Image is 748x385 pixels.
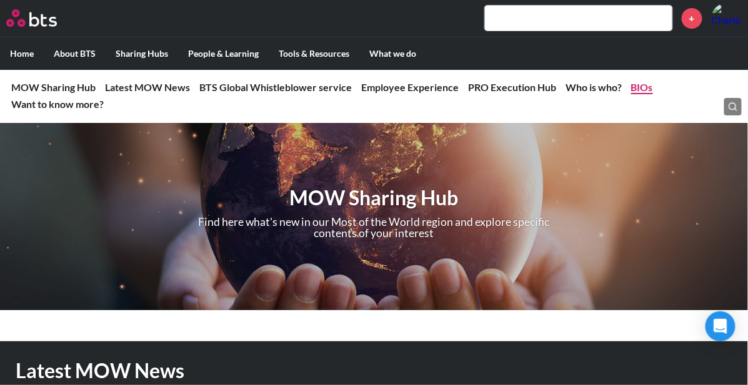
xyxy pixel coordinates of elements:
a: Want to know more? [11,98,104,110]
p: Find here what's new in our Most of the World region and explore specific contents of your interest [185,217,564,238]
label: Tools & Resources [269,37,359,70]
a: MOW Sharing Hub [11,81,96,93]
img: Charlotte Cansdell [712,3,742,33]
img: BTS Logo [6,9,57,27]
h1: MOW Sharing Hub [137,184,611,212]
a: BTS Global Whistleblower service [199,81,352,93]
a: + [682,8,702,29]
label: Sharing Hubs [106,37,178,70]
a: Profile [712,3,742,33]
h1: Latest MOW News [16,357,517,385]
a: Go home [6,9,80,27]
label: About BTS [44,37,106,70]
label: What we do [359,37,426,70]
a: PRO Execution Hub [468,81,556,93]
a: Employee Experience [361,81,459,93]
div: Open Intercom Messenger [706,311,736,341]
a: BIOs [631,81,653,93]
label: People & Learning [178,37,269,70]
a: Who is who? [566,81,622,93]
a: Latest MOW News [105,81,190,93]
